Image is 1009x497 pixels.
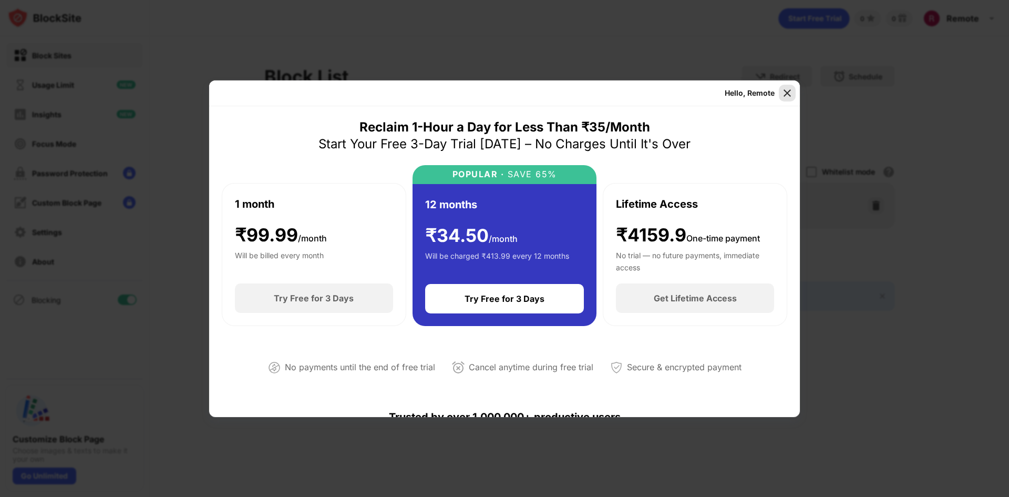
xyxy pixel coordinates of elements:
[504,169,557,179] div: SAVE 65%
[627,360,742,375] div: Secure & encrypted payment
[489,234,518,244] span: /month
[359,119,650,136] div: Reclaim 1-Hour a Day for Less Than ₹35/Month
[235,225,327,246] div: ₹ 99.99
[686,233,760,244] span: One-time payment
[425,250,569,271] div: Will be charged ₹413.99 every 12 months
[235,250,324,271] div: Will be billed every month
[616,225,760,246] div: ₹4159.9
[654,293,737,303] div: Get Lifetime Access
[452,169,504,179] div: POPULAR ·
[610,361,623,374] img: secured-payment
[235,196,274,212] div: 1 month
[268,361,281,374] img: not-paying
[452,361,465,374] img: cancel-anytime
[285,360,435,375] div: No payments until the end of free trial
[469,360,593,375] div: Cancel anytime during free trial
[616,250,774,271] div: No trial — no future payments, immediate access
[222,392,787,442] div: Trusted by over 1,000,000+ productive users
[616,196,698,212] div: Lifetime Access
[425,225,518,247] div: ₹ 34.50
[274,293,354,303] div: Try Free for 3 Days
[725,89,775,97] div: Hello, Remote
[318,136,691,153] div: Start Your Free 3-Day Trial [DATE] – No Charges Until It's Over
[465,293,544,304] div: Try Free for 3 Days
[425,197,477,212] div: 12 months
[298,233,327,244] span: /month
